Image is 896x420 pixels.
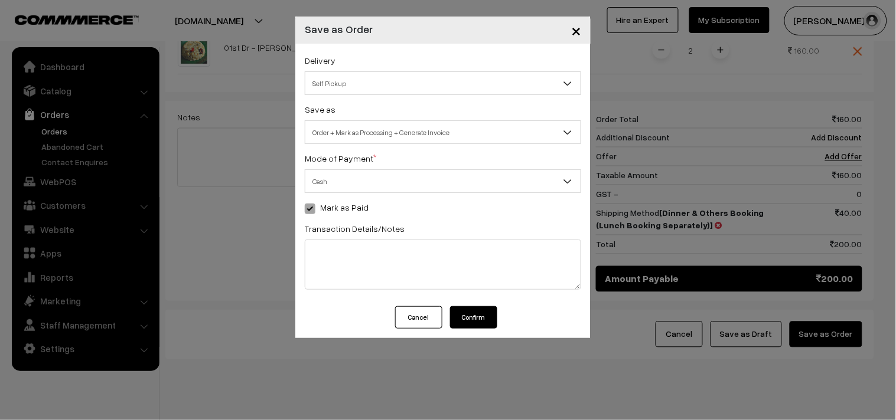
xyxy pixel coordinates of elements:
[305,201,369,214] label: Mark as Paid
[305,152,376,165] label: Mode of Payment
[450,306,497,329] button: Confirm
[395,306,442,329] button: Cancel
[562,12,591,48] button: Close
[571,19,581,41] span: ×
[305,120,581,144] span: Order + Mark as Processing + Generate Invoice
[305,171,581,192] span: Cash
[305,169,581,193] span: Cash
[305,103,335,116] label: Save as
[305,21,373,37] h4: Save as Order
[305,54,335,67] label: Delivery
[305,122,581,143] span: Order + Mark as Processing + Generate Invoice
[305,222,405,235] label: Transaction Details/Notes
[305,71,581,95] span: Self Pickup
[305,73,581,94] span: Self Pickup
